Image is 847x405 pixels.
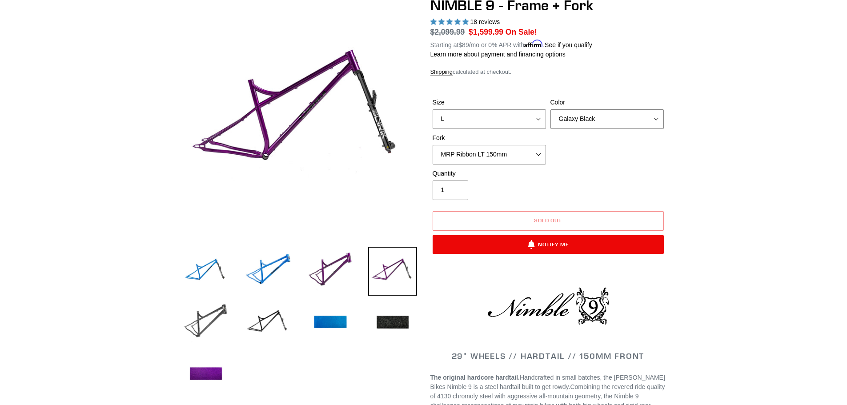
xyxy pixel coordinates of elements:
span: On Sale! [506,26,537,38]
label: Size [433,98,546,107]
p: Starting at /mo or 0% APR with . [430,38,592,50]
label: Color [550,98,664,107]
a: Learn more about payment and financing options [430,51,566,58]
a: See if you qualify - Learn more about Affirm Financing (opens in modal) [545,41,592,48]
span: 4.89 stars [430,18,470,25]
img: Load image into Gallery viewer, NIMBLE 9 - Frame + Fork [181,350,230,399]
img: Load image into Gallery viewer, NIMBLE 9 - Frame + Fork [306,298,355,347]
button: Sold out [433,211,664,231]
img: Load image into Gallery viewer, NIMBLE 9 - Frame + Fork [181,247,230,296]
label: Fork [433,133,546,143]
a: Shipping [430,68,453,76]
span: $1,599.99 [469,28,503,36]
span: 18 reviews [470,18,500,25]
span: Handcrafted in small batches, the [PERSON_NAME] Bikes Nimble 9 is a steel hardtail built to get r... [430,374,665,390]
img: Load image into Gallery viewer, NIMBLE 9 - Frame + Fork [368,247,417,296]
img: Load image into Gallery viewer, NIMBLE 9 - Frame + Fork [181,298,230,347]
label: Quantity [433,169,546,178]
span: Affirm [524,40,543,48]
img: Load image into Gallery viewer, NIMBLE 9 - Frame + Fork [244,247,293,296]
span: Sold out [534,217,562,224]
img: Load image into Gallery viewer, NIMBLE 9 - Frame + Fork [368,298,417,347]
img: Load image into Gallery viewer, NIMBLE 9 - Frame + Fork [306,247,355,296]
span: 29" WHEELS // HARDTAIL // 150MM FRONT [452,351,645,361]
div: calculated at checkout. [430,68,666,76]
s: $2,099.99 [430,28,465,36]
strong: The original hardcore hardtail. [430,374,520,381]
span: $89 [458,41,469,48]
button: Notify Me [433,235,664,254]
img: Load image into Gallery viewer, NIMBLE 9 - Frame + Fork [244,298,293,347]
